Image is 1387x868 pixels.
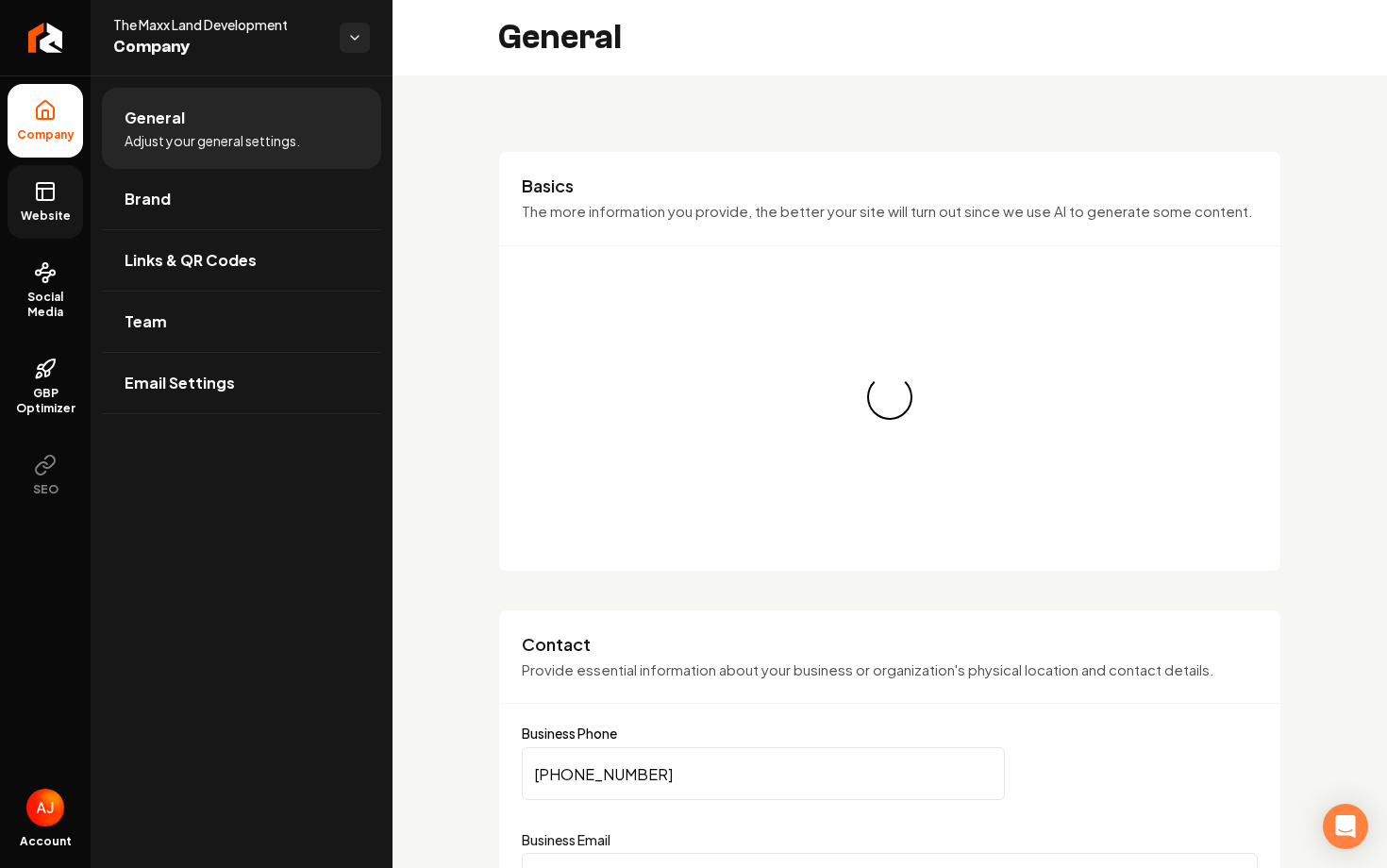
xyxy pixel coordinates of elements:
span: Email Settings [125,372,235,394]
span: SEO [25,482,66,497]
a: Email Settings [102,353,381,413]
a: Brand [102,169,381,229]
button: SEO [8,439,83,512]
span: Brand [125,188,171,210]
span: The Maxx Land Development [113,15,325,34]
h3: Contact [522,633,1258,656]
label: Business Phone [522,726,1258,740]
span: Adjust your general settings. [125,131,300,150]
a: Website [8,165,83,239]
h2: General [498,19,622,57]
span: General [125,107,185,129]
img: Rebolt Logo [28,23,63,53]
span: Team [125,310,167,333]
span: Company [9,127,82,142]
button: Open user button [26,789,64,826]
span: Social Media [8,290,83,320]
div: Open Intercom Messenger [1323,804,1368,849]
a: Social Media [8,246,83,335]
span: Company [113,34,325,60]
span: Links & QR Codes [125,249,257,272]
img: Austin Jellison [26,789,64,826]
a: GBP Optimizer [8,342,83,431]
h3: Basics [522,175,1258,197]
span: Website [13,209,78,224]
p: Provide essential information about your business or organization's physical location and contact... [522,659,1258,681]
p: The more information you provide, the better your site will turn out since we use AI to generate ... [522,201,1258,223]
span: Account [20,834,72,849]
span: GBP Optimizer [8,386,83,416]
a: Team [102,292,381,352]
div: Loading [859,366,921,428]
label: Business Email [522,830,1258,849]
a: Links & QR Codes [102,230,381,291]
